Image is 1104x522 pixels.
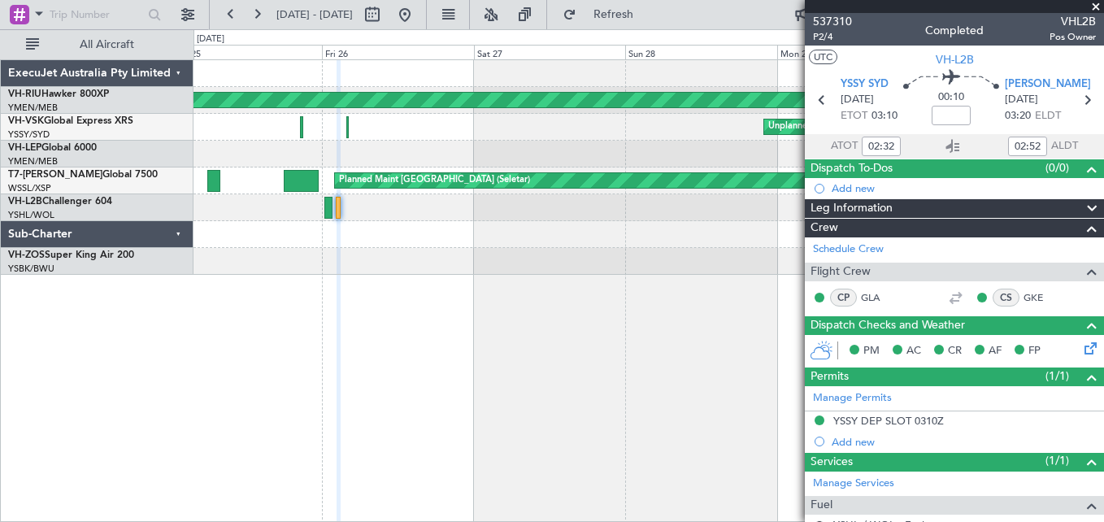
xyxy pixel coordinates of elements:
button: UTC [809,50,837,64]
a: VH-L2BChallenger 604 [8,197,112,207]
a: Manage Services [813,476,894,492]
span: All Aircraft [42,39,172,50]
span: Leg Information [811,199,893,218]
span: YSSY SYD [841,76,889,93]
a: Schedule Crew [813,241,884,258]
span: Pos Owner [1050,30,1096,44]
span: Crew [811,219,838,237]
span: 03:10 [871,108,898,124]
span: [DATE] [841,92,874,108]
span: (1/1) [1045,452,1069,469]
a: GKE [1024,290,1060,305]
span: Dispatch Checks and Weather [811,316,965,335]
span: VH-RIU [8,89,41,99]
button: All Aircraft [18,32,176,58]
a: GLA [861,290,898,305]
div: Add new [832,435,1096,449]
span: [DATE] - [DATE] [276,7,353,22]
span: Refresh [580,9,648,20]
div: Unplanned Maint Sydney ([PERSON_NAME] Intl) [768,115,968,139]
span: AC [906,343,921,359]
span: CR [948,343,962,359]
span: Services [811,453,853,472]
span: 03:20 [1005,108,1031,124]
span: AF [989,343,1002,359]
span: 00:10 [938,89,964,106]
a: T7-[PERSON_NAME]Global 7500 [8,170,158,180]
span: T7-[PERSON_NAME] [8,170,102,180]
div: Add new [832,181,1096,195]
span: [DATE] [1005,92,1038,108]
div: YSSY DEP SLOT 0310Z [833,414,944,428]
a: YSHL/WOL [8,209,54,221]
input: Trip Number [50,2,143,27]
span: (0/0) [1045,159,1069,176]
a: YSSY/SYD [8,128,50,141]
input: --:-- [862,137,901,156]
span: ETOT [841,108,867,124]
span: Fuel [811,496,832,515]
span: VH-LEP [8,143,41,153]
div: Sun 28 [625,45,777,59]
a: Manage Permits [813,390,892,407]
span: ATOT [831,138,858,154]
span: P2/4 [813,30,852,44]
a: YMEN/MEB [8,155,58,167]
div: Fri 26 [322,45,474,59]
span: FP [1028,343,1041,359]
div: Thu 25 [171,45,323,59]
span: VH-L2B [936,51,974,68]
div: CP [830,289,857,307]
button: Refresh [555,2,653,28]
span: Permits [811,368,849,386]
div: Planned Maint [GEOGRAPHIC_DATA] (Seletar) [339,168,530,193]
a: VH-ZOSSuper King Air 200 [8,250,134,260]
div: [DATE] [197,33,224,46]
span: Dispatch To-Dos [811,159,893,178]
span: ELDT [1035,108,1061,124]
div: CS [993,289,1019,307]
div: Completed [925,22,984,39]
a: WSSL/XSP [8,182,51,194]
span: VH-ZOS [8,250,45,260]
span: 537310 [813,13,852,30]
input: --:-- [1008,137,1047,156]
a: YSBK/BWU [8,263,54,275]
a: VH-VSKGlobal Express XRS [8,116,133,126]
span: PM [863,343,880,359]
span: VHL2B [1050,13,1096,30]
span: ALDT [1051,138,1078,154]
span: VH-L2B [8,197,42,207]
a: VH-LEPGlobal 6000 [8,143,97,153]
span: VH-VSK [8,116,44,126]
div: Sat 27 [474,45,626,59]
a: YMEN/MEB [8,102,58,114]
span: [PERSON_NAME] [1005,76,1091,93]
span: (1/1) [1045,368,1069,385]
a: VH-RIUHawker 800XP [8,89,109,99]
div: Mon 29 [777,45,929,59]
span: Flight Crew [811,263,871,281]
